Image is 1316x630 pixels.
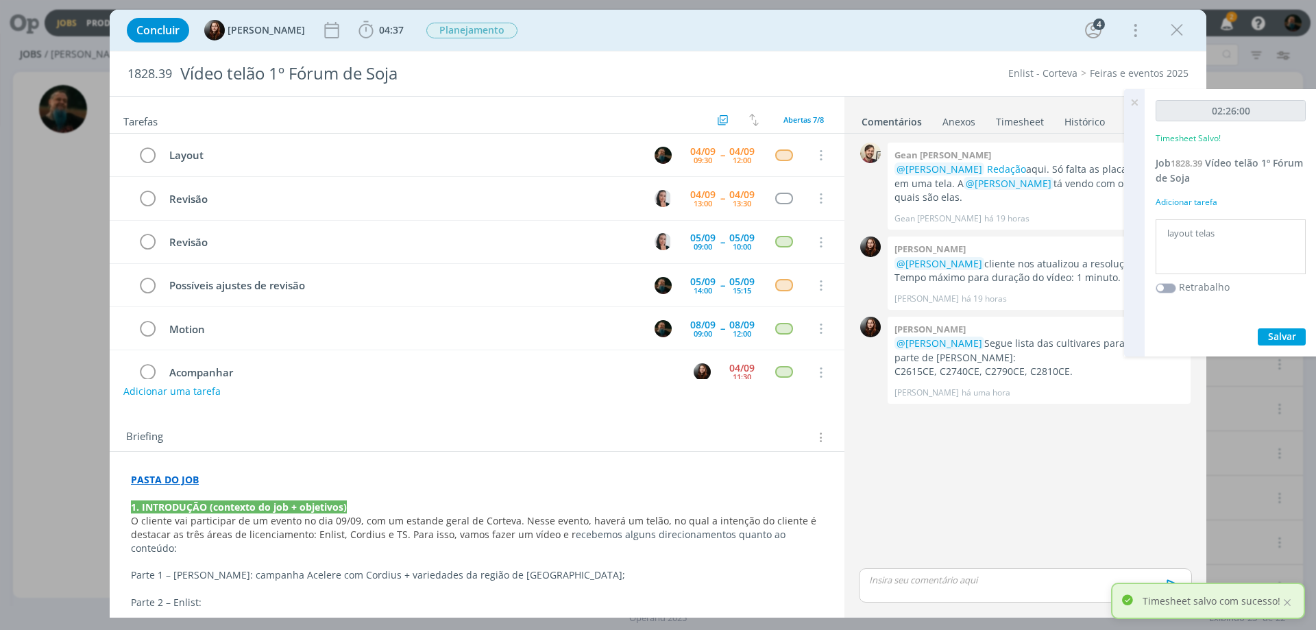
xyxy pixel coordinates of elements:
img: E [204,20,225,40]
span: 1828.39 [127,66,172,82]
span: Vídeo telão 1º Fórum de Soja [1156,156,1303,184]
span: Salvar [1268,330,1296,343]
p: ecebemos alguns direcionamentos quanto ao conteúdo: [131,514,823,555]
button: 04:37 [355,19,407,41]
div: 05/09 [690,233,716,243]
div: Possíveis ajustes de revisão [163,277,642,294]
span: [PERSON_NAME] [228,25,305,35]
div: 08/09 [690,320,716,330]
img: arrow-down-up.svg [749,114,759,126]
div: Adicionar tarefa [1156,196,1306,208]
div: 09:30 [694,156,712,164]
div: 11:30 [733,373,751,380]
img: C [655,190,672,207]
div: Revisão [163,191,642,208]
p: [PERSON_NAME] [894,293,959,305]
label: Retrabalho [1179,280,1230,294]
div: 04/09 [690,190,716,199]
div: 14:00 [694,287,712,294]
span: Parte 1 – [PERSON_NAME]: campanha Acelere com Cordius + variedades da região de [GEOGRAPHIC_DATA]; [131,568,625,581]
button: Adicionar uma tarefa [123,379,221,404]
button: E[PERSON_NAME] [204,20,305,40]
div: 12:00 [733,156,751,164]
span: @[PERSON_NAME] [966,177,1051,190]
span: Briefing [126,428,163,446]
b: Gean [PERSON_NAME] [894,149,991,161]
span: -- [720,324,724,333]
div: 12:00 [733,330,751,337]
div: Motion [163,321,642,338]
p: Tempo máximo para duração do vídeo: 1 minuto. [894,271,1184,284]
b: [PERSON_NAME] [894,243,966,255]
button: Concluir [127,18,189,43]
a: Enlist - Corteva [1008,66,1077,80]
div: 15:15 [733,287,751,294]
div: 09:00 [694,330,712,337]
span: -- [720,280,724,290]
div: Vídeo telão 1º Fórum de Soja [175,57,741,90]
img: E [860,237,881,257]
img: G [860,143,881,163]
button: Salvar [1258,328,1306,346]
button: E [692,362,712,383]
a: PASTA DO JOB [131,473,199,486]
span: Tarefas [123,112,158,128]
img: M [655,147,672,164]
p: [PERSON_NAME] [894,387,959,399]
span: Parte 2 – Enlist: [131,596,202,609]
div: 05/09 [729,277,755,287]
div: 04/09 [729,190,755,199]
button: C [653,232,673,252]
div: Anexos [942,115,975,129]
button: M [653,275,673,295]
a: Histórico [1064,109,1106,129]
div: dialog [110,10,1206,618]
p: Timesheet Salvo! [1156,132,1221,145]
span: Abertas 7/8 [783,114,824,125]
div: 13:00 [694,199,712,207]
div: 09:00 [694,243,712,250]
span: @[PERSON_NAME] [897,337,982,350]
a: Timesheet [995,109,1045,129]
img: C [655,233,672,250]
div: 13:30 [733,199,751,207]
button: 4 [1082,19,1104,41]
span: há 19 horas [984,213,1029,225]
div: Layout [163,147,642,164]
div: 04/09 [729,363,755,373]
div: 05/09 [729,233,755,243]
b: [PERSON_NAME] [894,323,966,335]
button: M [653,318,673,339]
img: M [655,277,672,294]
div: 4 [1093,19,1105,30]
span: -- [720,237,724,247]
div: 04/09 [729,147,755,156]
span: O cliente vai participar de um evento no dia 09/09, com um estande geral de Corteva. Nesse evento... [131,514,819,541]
a: Feiras e eventos 2025 [1090,66,1189,80]
a: Comentários [861,109,923,129]
span: há 19 horas [962,293,1007,305]
span: Concluir [136,25,180,36]
span: Planejamento [426,23,517,38]
img: M [655,320,672,337]
span: 04:37 [379,23,404,36]
span: @[PERSON_NAME] [897,162,982,175]
p: Segue lista das cultivares para usar na parte de [PERSON_NAME]: [894,337,1184,365]
span: -- [720,193,724,203]
p: Gean [PERSON_NAME] [894,213,982,225]
p: C2615CE, C2740CE, C2790CE, C2810CE. [894,365,1184,378]
div: Revisão [163,234,642,251]
img: E [860,317,881,337]
span: 1828.39 [1171,157,1202,169]
p: aqui. Só falta as placas que vão ir em uma tela. A tá vendo com o cliente quais são elas. [894,162,1184,204]
div: 04/09 [690,147,716,156]
div: 05/09 [690,277,716,287]
strong: 1. INTRODUÇÃO (contexto do job + objetivos) [131,500,347,513]
img: E [694,363,711,380]
a: Redação [987,162,1026,175]
button: C [653,188,673,208]
button: M [653,145,673,165]
span: @[PERSON_NAME] [897,257,982,270]
div: Acompanhar [163,364,681,381]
